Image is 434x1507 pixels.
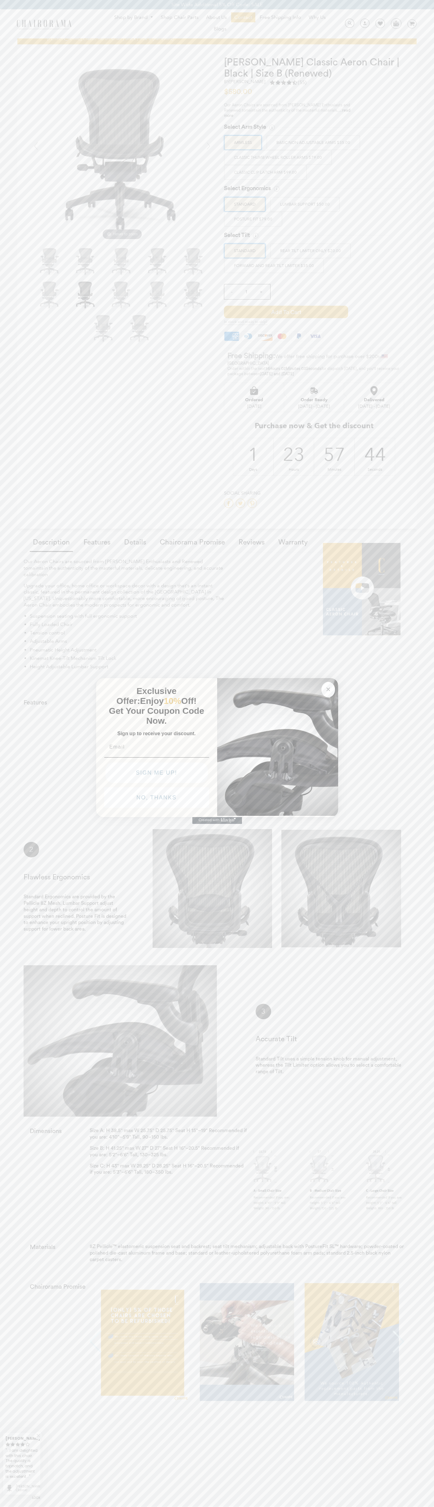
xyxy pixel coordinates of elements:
[192,816,242,824] a: Created with Klaviyo - opens in a new tab
[105,762,208,783] button: SIGN ME UP!
[104,757,209,758] img: underline
[321,682,335,697] button: Close dialog
[217,677,338,816] img: 92d77583-a095-41f6-84e7-858462e0427a.jpeg
[104,741,209,753] input: Email
[109,706,204,726] span: Get Your Coupon Code Now.
[164,696,181,706] span: 10%
[116,686,177,706] span: Exclusive Offer:
[140,696,197,706] span: Enjoy Off!
[104,787,209,808] button: NO, THANKS
[117,731,195,736] span: Sign up to receive your discount.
